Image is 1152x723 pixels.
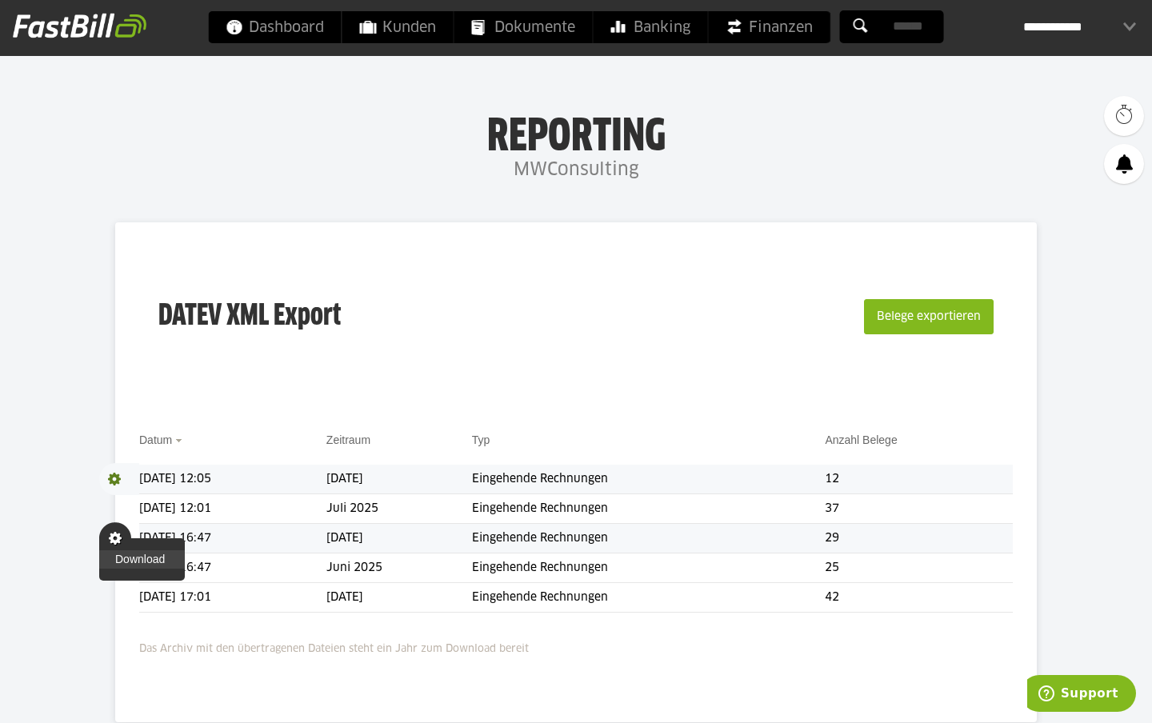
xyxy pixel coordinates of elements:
p: Das Archiv mit den übertragenen Dateien steht ein Jahr zum Download bereit [139,633,1013,658]
td: [DATE] [326,583,472,613]
td: [DATE] [326,465,472,494]
td: [DATE] 16:47 [139,553,326,583]
td: 25 [825,553,1013,583]
button: Belege exportieren [864,299,994,334]
iframe: Öffnet ein Widget, in dem Sie weitere Informationen finden [1027,675,1136,715]
span: Dashboard [226,11,324,43]
td: 12 [825,465,1013,494]
a: Dokumente [454,11,593,43]
img: fastbill_logo_white.png [13,13,146,38]
td: [DATE] 17:01 [139,583,326,613]
span: Kunden [360,11,436,43]
a: Typ [472,433,490,446]
h1: Reporting [160,113,992,154]
td: 29 [825,524,1013,553]
td: 42 [825,583,1013,613]
td: [DATE] 12:05 [139,465,326,494]
td: 37 [825,494,1013,524]
a: Download [99,550,185,569]
td: [DATE] 12:01 [139,494,326,524]
td: Eingehende Rechnungen [472,553,826,583]
a: Anzahl Belege [825,433,897,446]
a: Datum [139,433,172,446]
span: Finanzen [726,11,813,43]
td: Eingehende Rechnungen [472,494,826,524]
span: Banking [611,11,690,43]
td: Eingehende Rechnungen [472,465,826,494]
td: Juli 2025 [326,494,472,524]
td: Eingehende Rechnungen [472,583,826,613]
a: Zeitraum [326,433,370,446]
td: [DATE] 16:47 [139,524,326,553]
img: sort_desc.gif [175,439,186,442]
td: [DATE] [326,524,472,553]
a: Dashboard [209,11,342,43]
h3: DATEV XML Export [158,266,341,368]
a: Finanzen [709,11,830,43]
a: Kunden [342,11,454,43]
td: Eingehende Rechnungen [472,524,826,553]
span: Dokumente [472,11,575,43]
td: Juni 2025 [326,553,472,583]
a: Banking [594,11,708,43]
